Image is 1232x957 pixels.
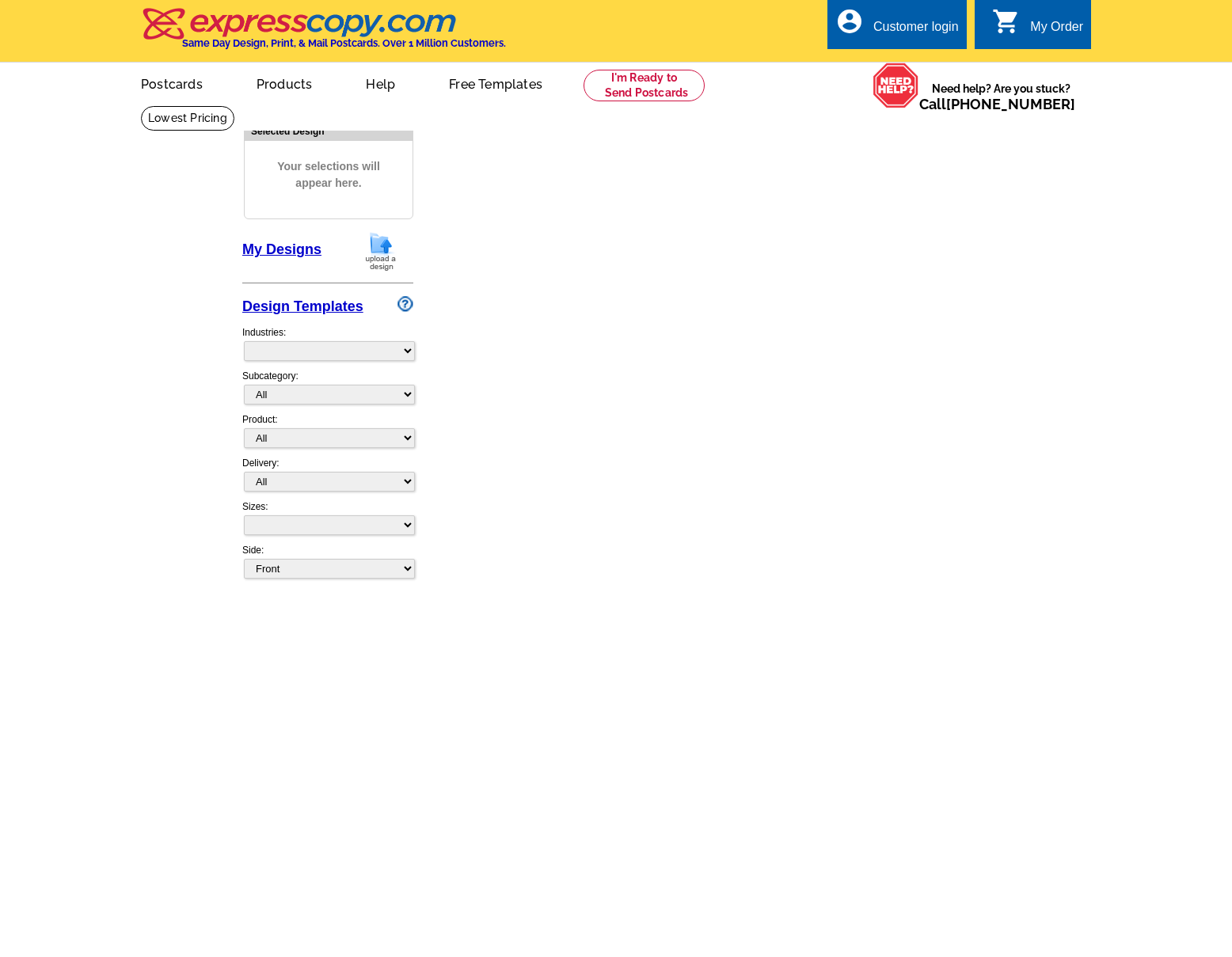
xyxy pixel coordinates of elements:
div: Industries: [242,317,413,369]
h4: Same Day Design, Print, & Mail Postcards. Over 1 Million Customers. [182,37,506,49]
a: Postcards [116,64,228,101]
i: account_circle [835,7,864,36]
span: Need help? Are you stuck? [919,81,1083,112]
span: Your selections will appear here. [257,142,401,207]
div: Side: [242,543,413,580]
a: My Designs [242,241,321,257]
div: Product: [242,412,413,456]
a: [PHONE_NUMBER] [946,96,1075,112]
a: Free Templates [424,64,568,101]
div: Customer login [873,20,959,42]
div: Delivery: [242,456,413,499]
div: Subcategory: [242,369,413,412]
div: Sizes: [242,499,413,543]
a: shopping_cart My Order [992,17,1083,37]
img: design-wizard-help-icon.png [397,296,413,312]
img: help [873,63,919,108]
i: shopping_cart [992,7,1021,36]
a: Same Day Design, Print, & Mail Postcards. Over 1 Million Customers. [141,19,506,49]
img: upload-design [360,231,401,272]
a: Help [340,64,420,101]
a: account_circle Customer login [835,17,959,37]
div: My Order [1030,20,1083,42]
span: Call [919,96,1075,112]
a: Design Templates [242,298,363,314]
div: Selected Design [245,123,413,139]
a: Products [231,64,338,101]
